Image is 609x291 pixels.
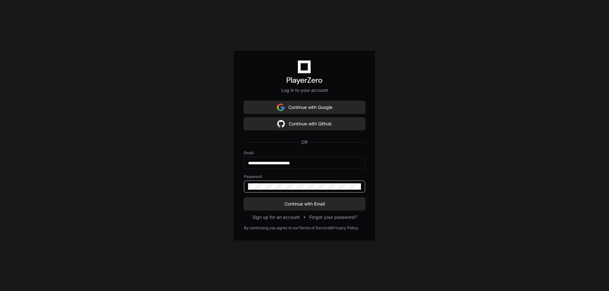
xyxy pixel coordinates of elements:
[332,225,359,231] a: Privacy Policy.
[244,87,365,93] p: Log in to your account
[244,198,365,210] button: Continue with Email
[330,225,332,231] div: &
[244,225,299,231] div: By continuing you agree to our
[277,101,285,114] img: Sign in with google
[309,214,357,220] button: Forgot your password?
[252,214,300,220] button: Sign up for an account
[244,174,365,179] label: Password
[277,117,285,130] img: Sign in with google
[299,139,310,145] span: OR
[244,201,365,207] span: Continue with Email
[244,150,365,155] label: Email
[244,117,365,130] button: Continue with Github
[299,225,330,231] a: Terms of Service
[244,101,365,114] button: Continue with Google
